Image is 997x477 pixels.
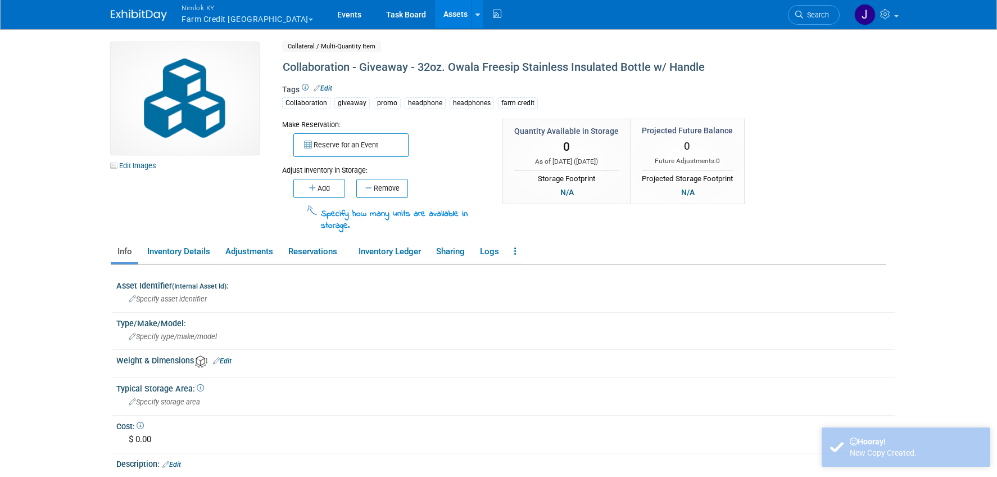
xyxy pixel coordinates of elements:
img: ExhibitDay [111,10,167,21]
a: Logs [473,242,505,262]
div: headphones [450,97,494,109]
span: 0 [716,157,720,165]
a: Inventory Ledger [352,242,427,262]
span: Collateral / Multi-Quantity Item [282,40,381,52]
span: Search [803,11,829,19]
div: N/A [678,186,698,199]
span: Specify type/make/model [129,332,217,341]
div: Cost: [116,418,895,432]
img: Jamie Dunn [854,4,876,25]
a: Edit [314,84,332,92]
div: Collaboration [282,97,330,109]
span: Specify asset identifier [129,295,207,303]
span: Specify storage area [129,398,200,406]
span: Nimlok KY [182,2,313,13]
span: Typical Storage Area: [116,384,204,393]
button: Reserve for an Event [293,133,409,157]
div: Future Adjustments: [642,156,733,166]
div: farm credit [498,97,538,109]
div: Adjust Inventory in Storage: [282,157,486,175]
div: As of [DATE] ( ) [514,157,619,166]
div: Make Reservation: [282,119,486,130]
div: Storage Footprint [514,170,619,184]
a: Inventory Details [141,242,216,262]
div: Collaboration - Giveaway - 32oz. Owala Freesip Stainless Insulated Bottle w/ Handle [279,57,794,78]
div: Asset Identifier : [116,277,895,291]
div: Quantity Available in Storage [514,125,619,137]
a: Adjustments [219,242,279,262]
div: Projected Future Balance [642,125,733,136]
button: Add [293,179,345,198]
div: Hooray! [850,436,982,447]
span: Specify how many units are available in storage. [321,208,468,232]
a: Edit Images [111,159,161,173]
small: (Internal Asset Id) [172,282,226,290]
img: Collateral-Icon-2.png [111,42,259,155]
button: Remove [356,179,408,198]
div: Weight & Dimensions [116,352,895,367]
a: Edit [213,357,232,365]
div: Projected Storage Footprint [642,170,733,184]
span: 0 [684,139,690,152]
div: Tags [282,84,794,116]
div: promo [374,97,401,109]
span: 0 [563,140,570,154]
a: Search [788,5,840,25]
a: Edit [162,461,181,469]
img: Asset Weight and Dimensions [195,355,207,368]
div: Description: [116,456,895,470]
div: Type/Make/Model: [116,315,895,329]
div: New Copy Created. [850,447,982,458]
div: giveaway [334,97,370,109]
span: [DATE] [576,157,596,165]
a: Reservations [282,242,350,262]
div: headphone [405,97,446,109]
div: N/A [557,186,577,199]
div: $ 0.00 [125,431,886,448]
a: Info [111,242,138,262]
a: Sharing [429,242,471,262]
